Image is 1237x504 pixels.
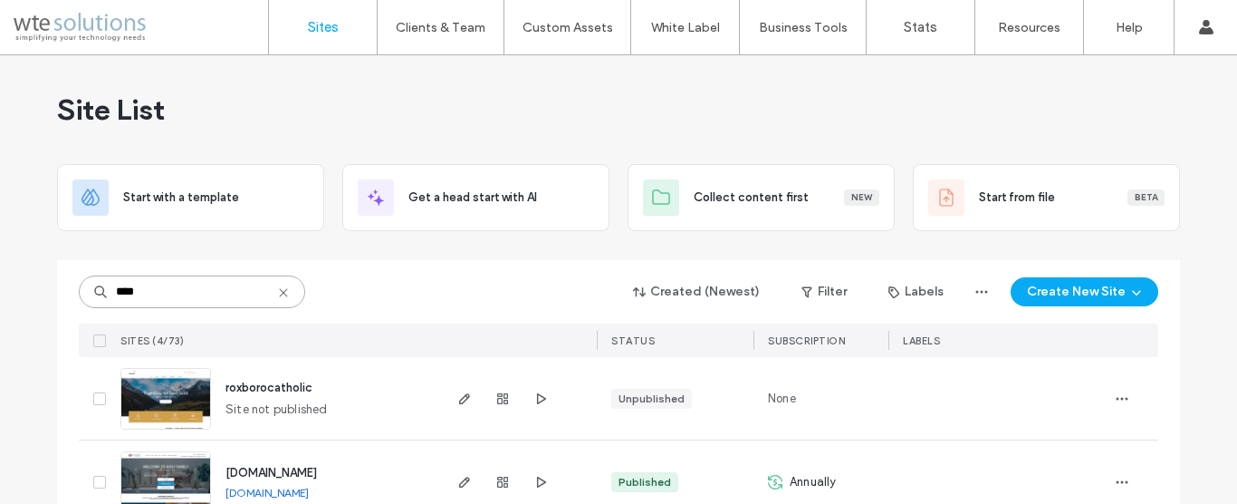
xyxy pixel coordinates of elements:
[783,277,865,306] button: Filter
[759,20,848,35] label: Business Tools
[123,189,239,207] span: Start with a template
[408,189,537,207] span: Get a head start with AI
[872,277,960,306] button: Labels
[618,277,776,306] button: Created (Newest)
[308,19,339,35] label: Sites
[57,92,165,128] span: Site List
[57,164,324,231] div: Start with a template
[768,334,845,347] span: SUBSCRIPTION
[651,20,720,35] label: White Label
[903,334,940,347] span: LABELS
[225,401,328,419] span: Site not published
[396,20,485,35] label: Clients & Team
[618,391,685,407] div: Unpublished
[628,164,895,231] div: Collect content firstNew
[41,13,78,29] span: Help
[342,164,609,231] div: Get a head start with AI
[120,334,184,347] span: SITES (4/73)
[523,20,613,35] label: Custom Assets
[844,189,879,206] div: New
[1116,20,1143,35] label: Help
[979,189,1055,207] span: Start from file
[913,164,1180,231] div: Start from fileBeta
[904,19,937,35] label: Stats
[618,474,671,490] div: Published
[225,381,312,394] a: roxborocatholic
[1011,277,1158,306] button: Create New Site
[694,189,809,207] span: Collect content first
[768,390,796,408] span: None
[790,473,837,491] span: Annually
[1127,189,1165,206] div: Beta
[611,334,655,347] span: STATUS
[998,20,1060,35] label: Resources
[225,466,317,480] a: [DOMAIN_NAME]
[225,486,309,499] a: [DOMAIN_NAME]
